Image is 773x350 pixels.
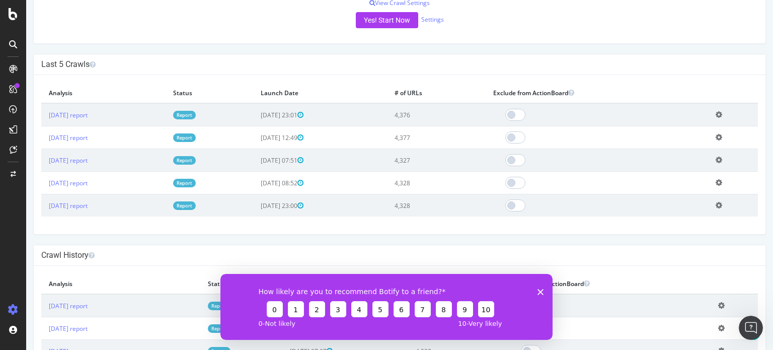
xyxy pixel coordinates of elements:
a: Report [147,133,170,142]
a: [DATE] report [23,324,61,333]
span: [DATE] 07:51 [235,156,277,165]
a: Report [147,179,170,187]
th: Status [174,273,256,294]
iframe: Enquête de Botify [220,274,553,340]
td: 4,327 [361,149,459,172]
button: Yes! Start Now [330,12,392,28]
th: Exclude from ActionBoard [459,83,682,103]
a: [DATE] report [23,111,61,119]
span: [DATE] 23:01 [235,111,277,119]
a: Report [147,156,170,165]
th: Launch Date [227,83,361,103]
td: 4,377 [382,294,475,317]
a: Settings [395,15,418,24]
th: # of URLs [382,273,475,294]
th: Status [139,83,226,103]
a: [DATE] report [23,201,61,210]
span: [DATE] 12:49 [264,302,306,310]
th: Exclude from ActionBoard [475,273,684,294]
a: Report [182,302,204,310]
td: 4,328 [361,194,459,217]
span: [DATE] 23:00 [264,324,306,333]
h4: Crawl History [15,250,732,260]
h4: Last 5 Crawls [15,59,732,69]
span: [DATE] 12:49 [235,133,277,142]
a: [DATE] report [23,179,61,187]
td: 4,340 [382,317,475,340]
td: 4,376 [361,103,459,126]
a: Report [147,111,170,119]
a: [DATE] report [23,156,61,165]
td: 4,377 [361,126,459,149]
a: [DATE] report [23,302,61,310]
th: Analysis [15,83,139,103]
a: [DATE] report [23,133,61,142]
td: 4,328 [361,172,459,194]
span: [DATE] 08:52 [235,179,277,187]
a: Report [182,324,204,333]
th: Launch Date [256,273,382,294]
a: Report [147,201,170,210]
span: [DATE] 23:00 [235,201,277,210]
th: # of URLs [361,83,459,103]
iframe: Intercom live chat [739,316,763,340]
th: Analysis [15,273,174,294]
